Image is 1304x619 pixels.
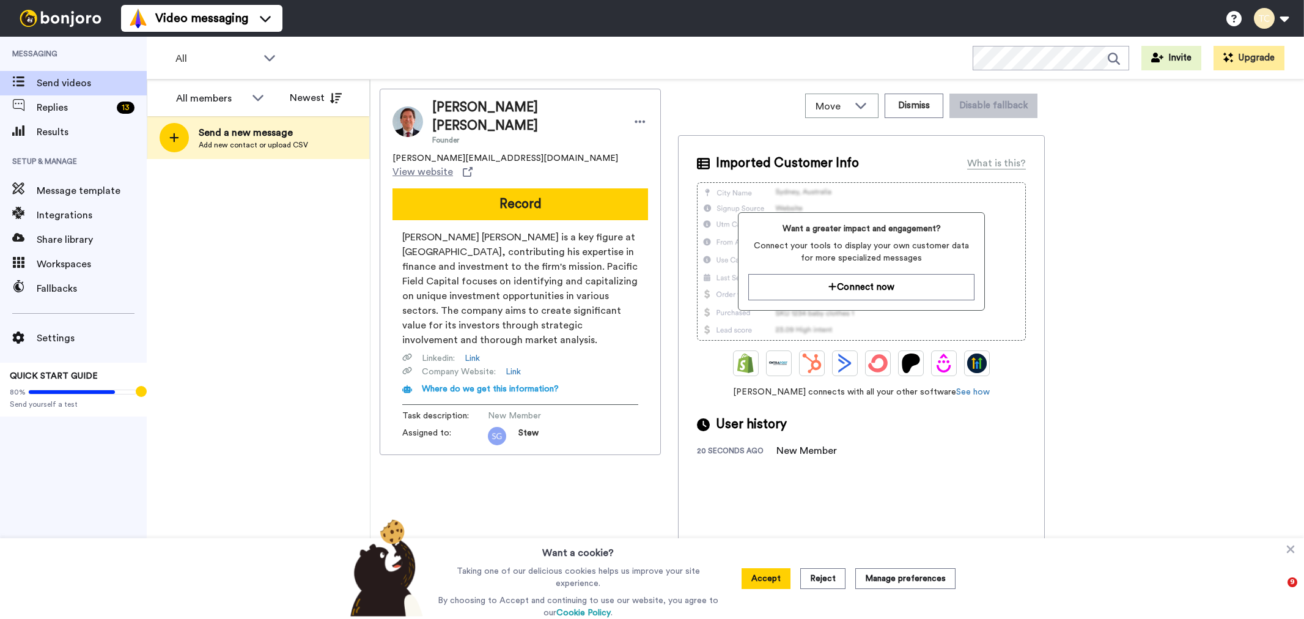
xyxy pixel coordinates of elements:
button: Upgrade [1214,46,1284,70]
img: Hubspot [802,354,822,373]
button: Invite [1141,46,1201,70]
img: ConvertKit [868,354,888,373]
img: 82d77515-61d0-430a-a333-5535a56e8b0c.png [488,427,506,445]
div: What is this? [967,156,1026,171]
button: Manage preferences [855,568,956,589]
div: 13 [117,102,134,114]
button: Accept [742,568,790,589]
span: Add new contact or upload CSV [199,140,308,150]
img: GoHighLevel [967,354,987,373]
span: Move [816,99,849,114]
span: QUICK START GUIDE [10,372,98,380]
img: bj-logo-header-white.svg [15,10,106,27]
p: Taking one of our delicious cookies helps us improve your site experience. [435,565,721,590]
span: Settings [37,331,147,346]
iframe: Intercom live chat [1262,577,1292,607]
span: [PERSON_NAME] connects with all your other software [697,386,1026,398]
button: Record [392,188,648,220]
span: Send yourself a test [10,399,137,409]
span: Fallbacks [37,281,147,296]
span: Stew [518,427,539,445]
div: All members [176,91,246,106]
a: Link [465,352,480,365]
span: Want a greater impact and engagement? [748,223,974,235]
span: Connect your tools to display your own customer data for more specialized messages [748,240,974,264]
span: Company Website : [422,366,496,378]
img: Drip [934,354,954,373]
img: vm-color.svg [128,9,148,28]
span: Send a new message [199,125,308,140]
img: bear-with-cookie.png [339,519,430,617]
span: Share library [37,232,147,247]
span: New Member [488,410,604,422]
span: 80% [10,387,26,397]
div: 20 seconds ago [697,446,776,458]
img: Image of Peter John Forster [392,106,423,137]
span: [PERSON_NAME] [PERSON_NAME] is a key figure at [GEOGRAPHIC_DATA], contributing his expertise in f... [402,230,638,347]
button: Dismiss [885,94,943,118]
img: Ontraport [769,354,789,373]
span: 9 [1287,577,1297,587]
span: Integrations [37,208,147,223]
span: Message template [37,183,147,198]
span: User history [716,415,787,434]
button: Disable fallback [949,94,1037,118]
span: Linkedin : [422,352,455,365]
a: Link [506,366,521,378]
div: New Member [776,443,838,458]
span: Workspaces [37,257,147,272]
img: Shopify [736,354,756,373]
a: See how [956,388,990,396]
a: Cookie Policy [556,609,611,617]
button: Reject [800,568,845,589]
span: All [175,51,257,66]
span: Results [37,125,147,139]
span: Imported Customer Info [716,154,859,172]
img: Patreon [901,354,921,373]
button: Newest [281,86,351,110]
span: Replies [37,100,112,115]
span: [PERSON_NAME][EMAIL_ADDRESS][DOMAIN_NAME] [392,152,618,165]
a: View website [392,165,473,179]
span: View website [392,165,453,179]
span: Where do we get this information? [422,385,559,393]
span: Founder [432,135,620,145]
button: Connect now [748,274,974,300]
div: Tooltip anchor [136,386,147,397]
span: Send videos [37,76,147,91]
img: ActiveCampaign [835,354,855,373]
span: Assigned to: [402,427,488,445]
span: Video messaging [155,10,248,27]
h3: Want a cookie? [542,538,614,560]
span: [PERSON_NAME] [PERSON_NAME] [432,98,620,135]
p: By choosing to Accept and continuing to use our website, you agree to our . [435,595,721,619]
span: Task description : [402,410,488,422]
